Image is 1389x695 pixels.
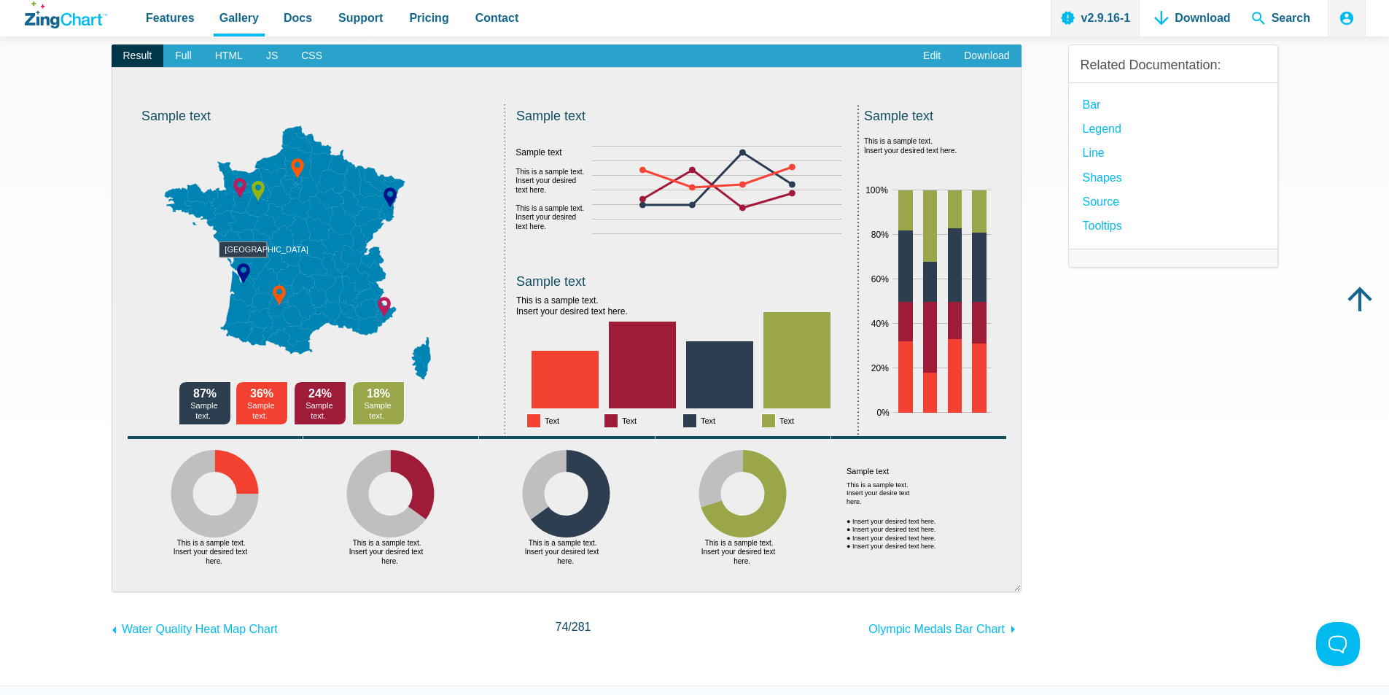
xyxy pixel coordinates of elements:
[1316,622,1360,666] iframe: Toggle Customer Support
[868,623,1005,635] span: Olympic Medals Bar Chart
[952,44,1021,68] a: Download
[112,67,1022,591] div: ​
[1081,57,1266,74] h3: Related Documentation:
[911,44,952,68] a: Edit
[203,44,254,68] span: HTML
[556,621,569,633] span: 74
[1083,216,1122,236] a: Tooltips
[25,1,107,28] a: ZingChart Logo. Click to return to the homepage
[556,617,591,637] span: /
[868,616,1021,639] a: Olympic Medals Bar Chart
[112,44,164,68] span: Result
[1083,168,1122,187] a: Shapes
[572,621,591,633] span: 281
[1083,119,1121,139] a: Legend
[1083,95,1101,114] a: Bar
[254,44,289,68] span: JS
[163,44,203,68] span: Full
[289,44,334,68] span: CSS
[475,8,519,28] span: Contact
[112,616,278,639] a: Water Quality Heat Map Chart
[146,8,195,28] span: Features
[122,623,278,635] span: Water Quality Heat Map Chart
[1083,143,1105,163] a: Line
[409,8,448,28] span: Pricing
[219,8,259,28] span: Gallery
[284,8,312,28] span: Docs
[338,8,383,28] span: Support
[1083,192,1120,211] a: source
